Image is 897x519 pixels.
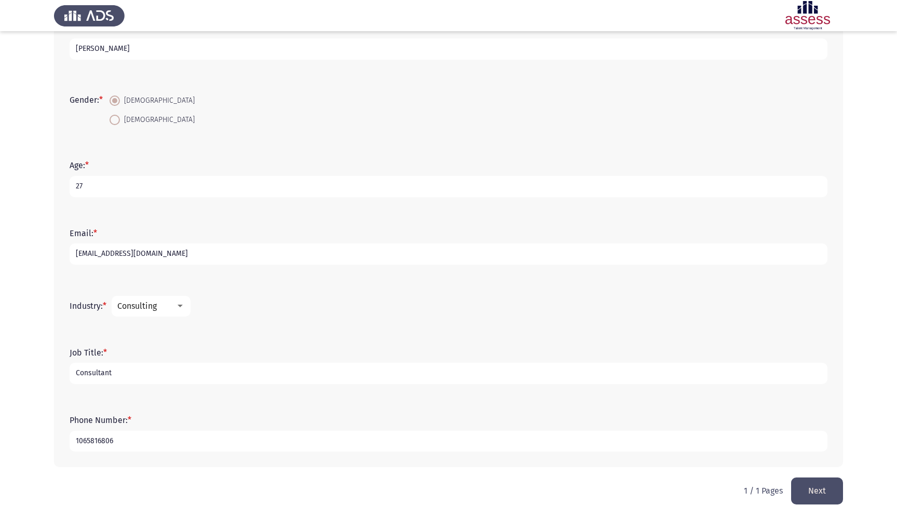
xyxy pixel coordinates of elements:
[120,94,195,107] span: [DEMOGRAPHIC_DATA]
[70,228,97,238] label: Email:
[117,301,157,311] span: Consulting
[70,415,131,425] label: Phone Number:
[70,348,107,358] label: Job Title:
[70,363,827,384] input: add answer text
[70,38,827,60] input: add answer text
[772,1,843,30] img: Assessment logo of Development Assessment R1 (EN/AR)
[54,1,125,30] img: Assess Talent Management logo
[70,176,827,197] input: add answer text
[791,477,843,504] button: load next page
[70,301,106,311] label: Industry:
[744,486,783,496] p: 1 / 1 Pages
[70,160,89,170] label: Age:
[70,243,827,265] input: add answer text
[70,431,827,452] input: add answer text
[70,95,103,105] label: Gender:
[120,114,195,126] span: [DEMOGRAPHIC_DATA]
